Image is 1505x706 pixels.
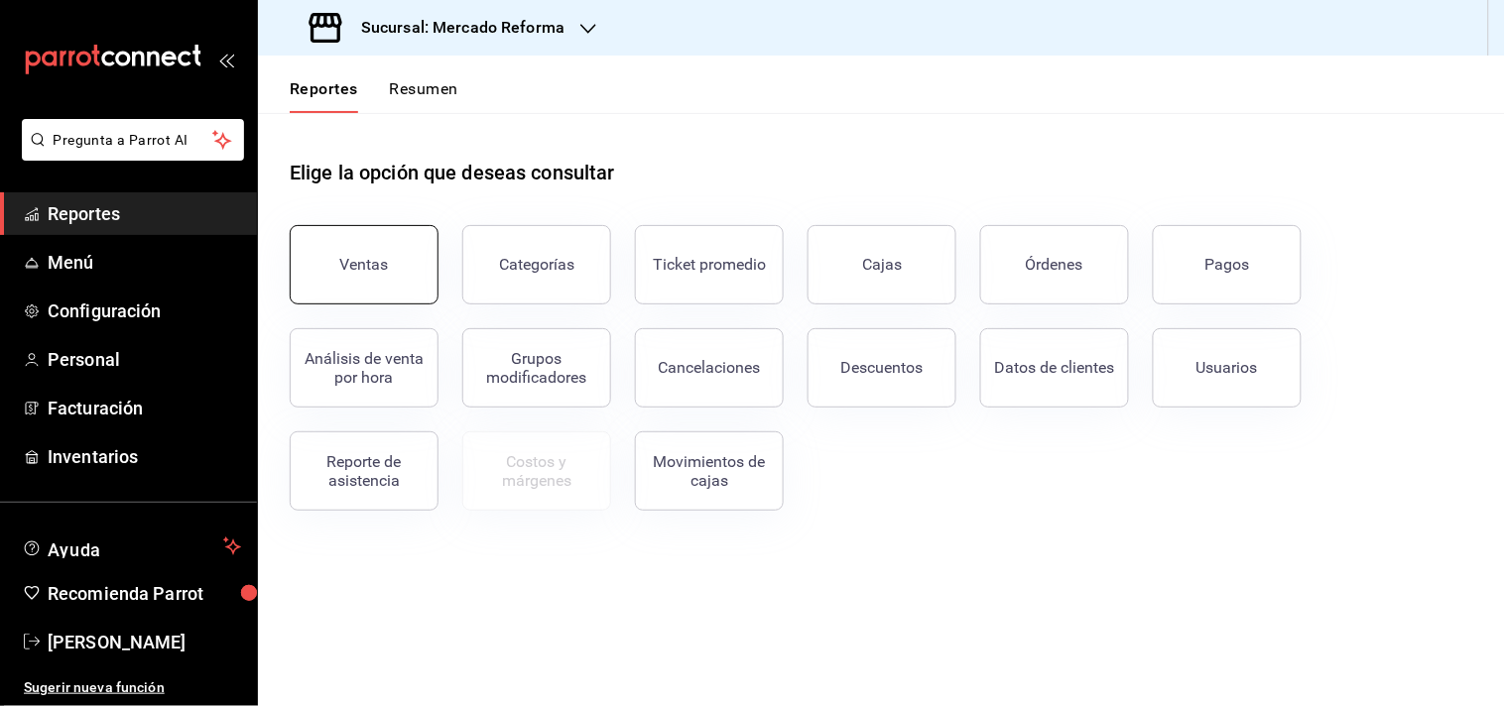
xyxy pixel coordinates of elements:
button: Categorías [462,225,611,304]
button: Reporte de asistencia [290,431,439,511]
span: Recomienda Parrot [48,580,241,607]
span: Sugerir nueva función [24,677,241,698]
button: Grupos modificadores [462,328,611,408]
button: Ventas [290,225,439,304]
span: Configuración [48,297,241,324]
button: Contrata inventarios para ver este reporte [462,431,611,511]
button: Reportes [290,79,358,113]
div: navigation tabs [290,79,458,113]
div: Categorías [499,255,574,274]
div: Descuentos [841,358,924,377]
div: Ticket promedio [653,255,766,274]
span: Facturación [48,395,241,421]
button: Movimientos de cajas [635,431,784,511]
div: Órdenes [1026,255,1083,274]
div: Análisis de venta por hora [303,349,426,387]
div: Movimientos de cajas [648,452,771,490]
div: Cajas [862,255,902,274]
span: [PERSON_NAME] [48,629,241,655]
div: Datos de clientes [995,358,1115,377]
div: Reporte de asistencia [303,452,426,490]
a: Pregunta a Parrot AI [14,144,244,165]
h3: Sucursal: Mercado Reforma [345,16,564,40]
span: Ayuda [48,534,215,558]
div: Ventas [340,255,389,274]
button: Resumen [390,79,458,113]
button: Usuarios [1153,328,1302,408]
button: Cajas [808,225,956,304]
span: Menú [48,249,241,276]
span: Reportes [48,200,241,227]
button: Descuentos [808,328,956,408]
div: Pagos [1205,255,1250,274]
button: open_drawer_menu [218,52,234,67]
button: Análisis de venta por hora [290,328,439,408]
div: Costos y márgenes [475,452,598,490]
button: Ticket promedio [635,225,784,304]
span: Personal [48,346,241,373]
h1: Elige la opción que deseas consultar [290,158,615,187]
div: Grupos modificadores [475,349,598,387]
button: Órdenes [980,225,1129,304]
button: Pregunta a Parrot AI [22,119,244,161]
div: Cancelaciones [659,358,761,377]
button: Cancelaciones [635,328,784,408]
div: Usuarios [1196,358,1258,377]
button: Datos de clientes [980,328,1129,408]
span: Inventarios [48,443,241,470]
button: Pagos [1153,225,1302,304]
span: Pregunta a Parrot AI [54,130,213,151]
